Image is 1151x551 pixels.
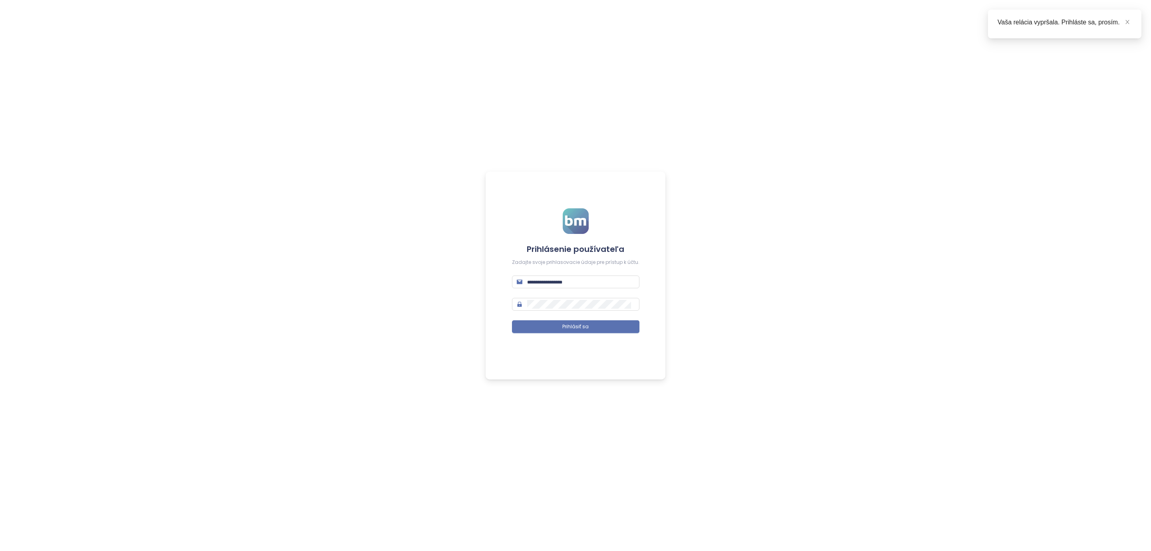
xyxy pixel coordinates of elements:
span: close [1125,19,1130,25]
div: Zadajte svoje prihlasovacie údaje pre prístup k účtu. [512,259,639,266]
h4: Prihlásenie používateľa [512,244,639,255]
span: lock [517,301,522,307]
span: Prihlásiť sa [562,323,589,331]
button: Prihlásiť sa [512,320,639,333]
span: mail [517,279,522,285]
img: logo [563,208,589,234]
div: Vaša relácia vypršala. Prihláste sa, prosím. [998,18,1132,27]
